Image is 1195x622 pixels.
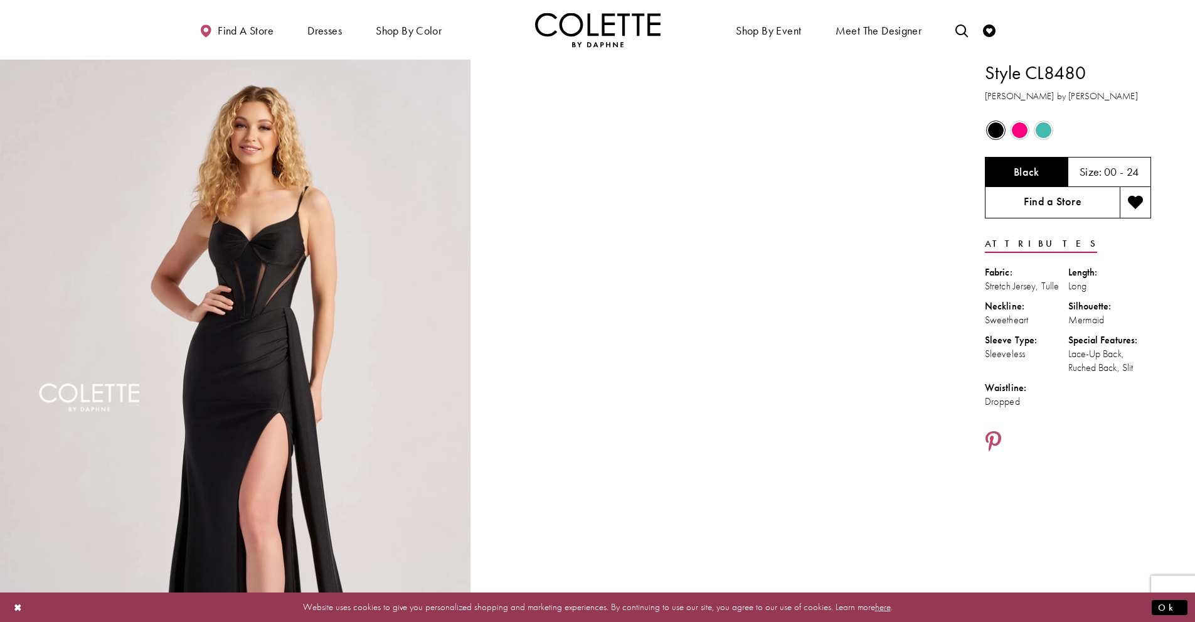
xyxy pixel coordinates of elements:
div: Lace-Up Back, Ruched Back, Slit [1068,347,1152,375]
img: Colette by Daphne [535,13,661,47]
a: Find a store [196,13,277,47]
div: Dropped [985,395,1068,409]
h5: Chosen color [1014,166,1039,178]
button: Close Dialog [8,596,29,618]
div: Sweetheart [985,313,1068,327]
div: Mermaid [1068,313,1152,327]
span: Shop By Event [736,24,801,37]
div: Sleeveless [985,347,1068,361]
span: Shop By Event [733,13,804,47]
div: Length: [1068,265,1152,279]
div: Silhouette: [1068,299,1152,313]
div: Product color controls state depends on size chosen [985,119,1151,142]
div: Fabric: [985,265,1068,279]
span: Dresses [307,24,342,37]
h3: [PERSON_NAME] by [PERSON_NAME] [985,89,1151,104]
a: Share using Pinterest - Opens in new tab [985,431,1002,454]
span: Find a store [218,24,274,37]
button: Submit Dialog [1152,599,1187,615]
button: Add to wishlist [1120,187,1151,218]
div: Sleeve Type: [985,333,1068,347]
a: Check Wishlist [980,13,999,47]
span: Shop by color [376,24,442,37]
a: here [875,601,891,613]
video: Style CL8480 Colette by Daphne #1 autoplay loop mute video [477,60,947,295]
p: Website uses cookies to give you personalized shopping and marketing experiences. By continuing t... [90,599,1105,616]
span: Size: [1080,164,1102,179]
h1: Style CL8480 [985,60,1151,86]
div: Stretch Jersey, Tulle [985,279,1068,293]
div: Waistline: [985,381,1068,395]
a: Visit Home Page [535,13,661,47]
div: Hot Pink [1009,119,1031,141]
a: Toggle search [952,13,971,47]
div: Turquoise [1033,119,1054,141]
a: Attributes [985,235,1097,253]
div: Black [985,119,1007,141]
div: Neckline: [985,299,1068,313]
span: Shop by color [373,13,445,47]
a: Meet the designer [832,13,925,47]
span: Dresses [304,13,345,47]
span: Meet the designer [836,24,922,37]
div: Special Features: [1068,333,1152,347]
a: Find a Store [985,187,1120,218]
h5: 00 - 24 [1104,166,1139,178]
div: Long [1068,279,1152,293]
